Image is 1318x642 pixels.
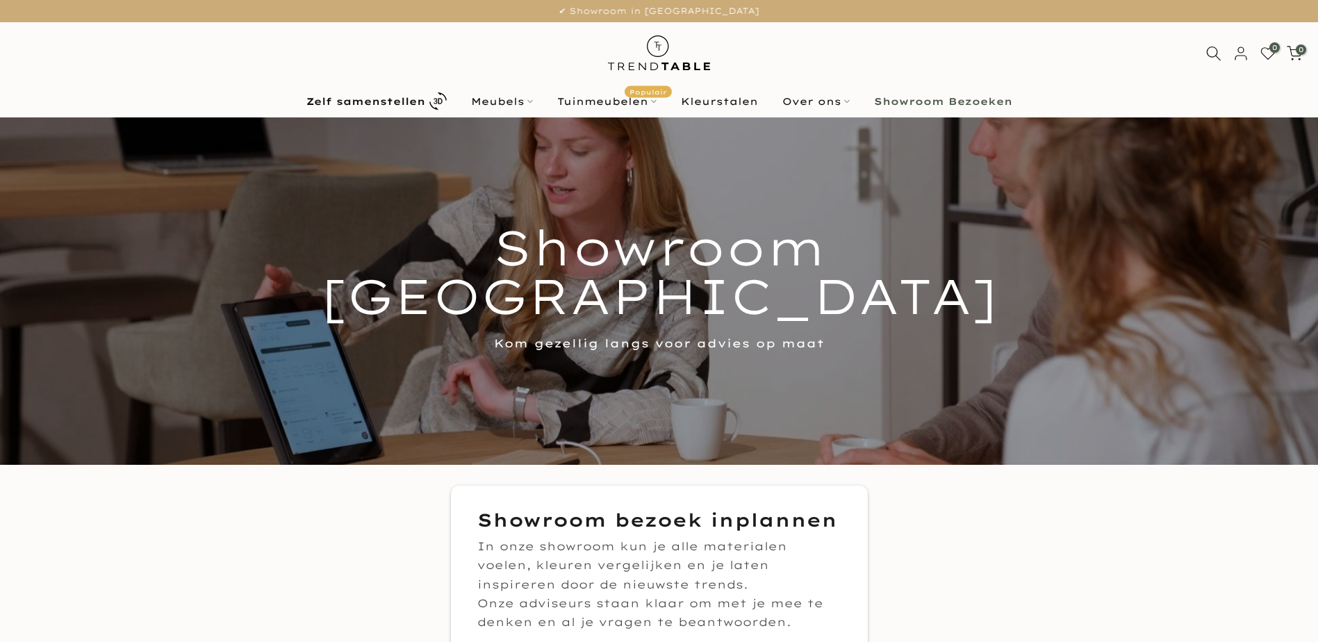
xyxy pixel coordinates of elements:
p: ✔ Showroom in [GEOGRAPHIC_DATA] [17,3,1301,19]
span: 0 [1296,44,1306,55]
img: trend-table [598,22,720,84]
a: Over ons [770,93,862,110]
a: Showroom Bezoeken [862,93,1024,110]
a: Zelf samenstellen [294,89,459,113]
a: TuinmeubelenPopulair [545,93,668,110]
b: Zelf samenstellen [306,97,425,106]
p: In onze showroom kun je alle materialen voelen, kleuren vergelijken en je laten inspireren door d... [477,537,841,594]
a: Meubels [459,93,545,110]
a: 0 [1260,46,1276,61]
span: 0 [1269,42,1280,53]
h3: Showroom bezoek inplannen [477,507,841,534]
a: Kleurstalen [668,93,770,110]
b: Showroom Bezoeken [874,97,1012,106]
p: Onze adviseurs staan klaar om met je mee te denken en al je vragen te beantwoorden. [477,594,841,632]
a: 0 [1287,46,1302,61]
span: Populair [625,85,672,97]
